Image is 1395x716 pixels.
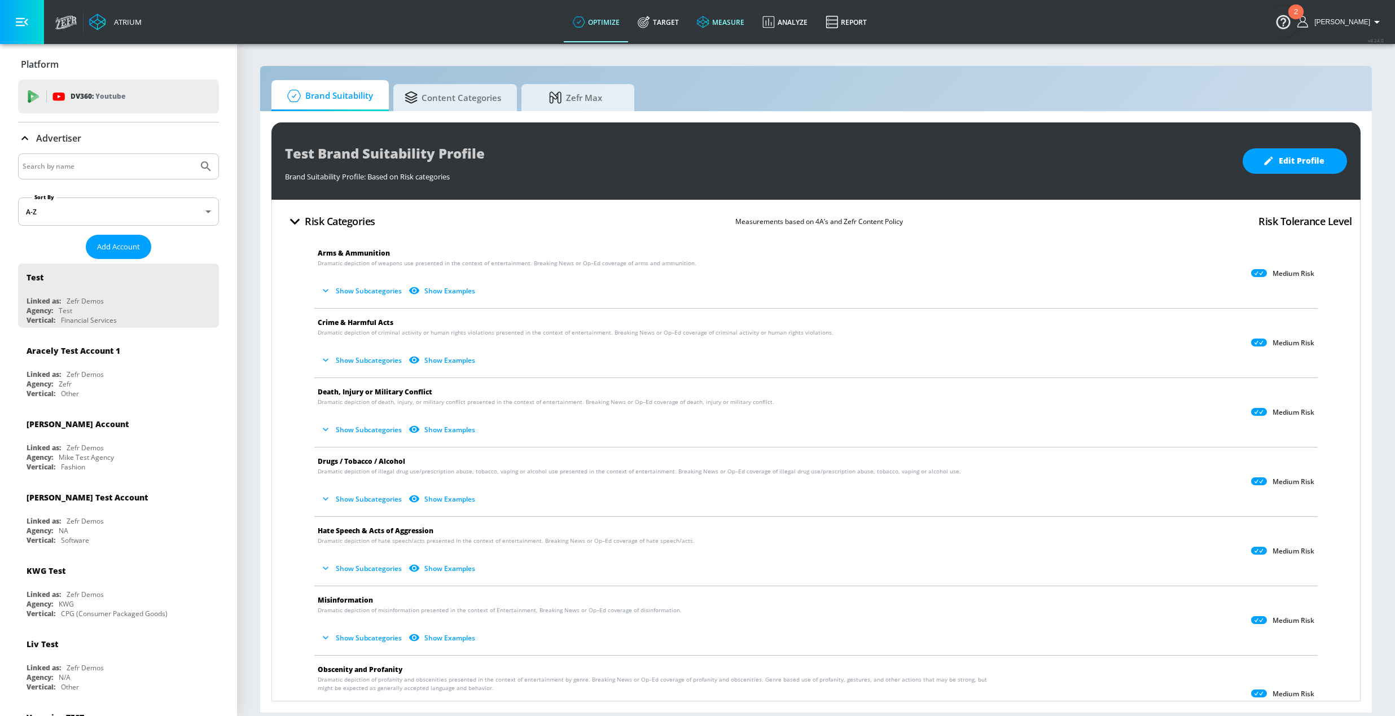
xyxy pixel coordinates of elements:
span: Dramatic depiction of misinformation presented in the context of Entertainment, Breaking News or ... [318,606,682,614]
button: Show Examples [406,351,480,370]
div: N/A [59,673,71,682]
div: 2 [1294,12,1298,27]
label: Sort By [32,194,56,201]
span: Misinformation [318,595,373,605]
div: KWG TestLinked as:Zefr DemosAgency:KWGVertical:CPG (Consumer Packaged Goods) [18,557,219,621]
button: Risk Categories [280,208,380,235]
h4: Risk Tolerance Level [1258,213,1352,229]
a: Atrium [89,14,142,30]
div: TestLinked as:Zefr DemosAgency:TestVertical:Financial Services [18,263,219,328]
a: Report [817,2,876,42]
div: Vertical: [27,462,55,472]
div: KWG Test [27,565,65,576]
div: Agency: [27,306,53,315]
div: [PERSON_NAME] Account [27,419,129,429]
div: Vertical: [27,389,55,398]
div: Vertical: [27,682,55,692]
div: Advertiser [18,122,219,154]
div: Linked as: [27,663,61,673]
p: Medium Risk [1273,477,1314,486]
div: Zefr Demos [67,663,104,673]
div: [PERSON_NAME] AccountLinked as:Zefr DemosAgency:Mike Test AgencyVertical:Fashion [18,410,219,475]
div: Zefr Demos [67,516,104,526]
div: Linked as: [27,296,61,306]
div: Brand Suitability Profile: Based on Risk categories [285,166,1231,182]
span: Content Categories [405,84,501,111]
div: Linked as: [27,370,61,379]
button: Show Examples [406,490,480,508]
button: Show Examples [406,629,480,647]
div: Atrium [109,17,142,27]
div: Zefr [59,379,72,389]
div: Liv Test [27,639,58,649]
button: Show Examples [406,559,480,578]
button: Show Subcategories [318,490,406,508]
p: Medium Risk [1273,269,1314,278]
span: v 4.24.0 [1368,37,1384,43]
div: CPG (Consumer Packaged Goods) [61,609,168,618]
div: Aracely Test Account 1Linked as:Zefr DemosAgency:ZefrVertical:Other [18,337,219,401]
div: [PERSON_NAME] Test AccountLinked as:Zefr DemosAgency:NAVertical:Software [18,484,219,548]
div: Zefr Demos [67,443,104,453]
div: Agency: [27,599,53,609]
span: Arms & Ammunition [318,248,390,258]
button: Show Subcategories [318,282,406,300]
button: Show Subcategories [318,559,406,578]
a: measure [688,2,753,42]
button: Show Examples [406,282,480,300]
div: [PERSON_NAME] Test Account [27,492,148,503]
div: Agency: [27,453,53,462]
div: Test [27,272,43,283]
p: Medium Risk [1273,339,1314,348]
span: Dramatic depiction of weapons use presented in the context of entertainment. Breaking News or Op–... [318,259,696,267]
p: DV360: [71,90,125,103]
span: Crime & Harmful Acts [318,318,393,327]
div: Zefr Demos [67,296,104,306]
div: Aracely Test Account 1 [27,345,120,356]
p: Medium Risk [1273,408,1314,417]
div: Liv TestLinked as:Zefr DemosAgency:N/AVertical:Other [18,630,219,695]
span: Hate Speech & Acts of Aggression [318,526,433,535]
div: Agency: [27,379,53,389]
input: Search by name [23,159,194,174]
div: Platform [18,49,219,80]
p: Advertiser [36,132,81,144]
button: [PERSON_NAME] [1297,15,1384,29]
div: Zefr Demos [67,370,104,379]
div: KWG [59,599,74,609]
button: Open Resource Center, 2 new notifications [1267,6,1299,37]
div: Agency: [27,526,53,535]
a: optimize [564,2,629,42]
span: Add Account [97,240,140,253]
h4: Risk Categories [305,213,375,229]
span: Dramatic depiction of death, injury, or military conflict presented in the context of entertainme... [318,398,774,406]
div: Mike Test Agency [59,453,114,462]
a: Analyze [753,2,817,42]
div: Financial Services [61,315,117,325]
div: Software [61,535,89,545]
div: Other [61,682,79,692]
button: Add Account [86,235,151,259]
div: Vertical: [27,315,55,325]
div: Test [59,306,72,315]
button: Show Subcategories [318,420,406,439]
div: Other [61,389,79,398]
div: Linked as: [27,443,61,453]
span: Brand Suitability [283,82,373,109]
span: Dramatic depiction of hate speech/acts presented in the context of entertainment. Breaking News o... [318,537,695,545]
button: Edit Profile [1243,148,1347,174]
div: A-Z [18,197,219,226]
div: NA [59,526,68,535]
p: Medium Risk [1273,616,1314,625]
div: Linked as: [27,590,61,599]
span: Death, Injury or Military Conflict [318,387,432,397]
p: Measurements based on 4A’s and Zefr Content Policy [735,216,903,227]
span: Dramatic depiction of illegal drug use/prescription abuse, tobacco, vaping or alcohol use present... [318,467,961,476]
div: DV360: Youtube [18,80,219,113]
p: Medium Risk [1273,547,1314,556]
a: Target [629,2,688,42]
div: Linked as: [27,516,61,526]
